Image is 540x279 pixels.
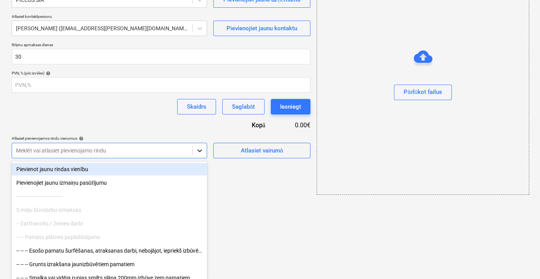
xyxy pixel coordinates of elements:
span: help [77,136,84,141]
span: help [44,71,51,76]
div: Skaidrs [187,102,206,112]
div: Saglabāt [232,102,255,112]
div: -- Earthworks / Zemes darbi [12,217,207,230]
div: 0.00€ [278,121,310,130]
div: Atlasiet vairumā [240,146,283,156]
div: Atlasiet pievienojamos rindu vienumus [12,136,207,141]
div: -- -- -- Esošo pamatu šurfēšanas, atraksanas darbi, nebojājot, iepriekš izbūvēto siltumizolacijas... [12,244,207,257]
div: S māju būvdarbu izmaksas [12,204,207,216]
button: Atlasiet vairumā [213,143,310,158]
div: -- -- Pamatu plātnes paplašinājums [12,231,207,243]
button: Pārlūkot failus [394,85,452,100]
button: Iesniegt [271,99,310,114]
p: Rēķinu apmaksas dienas [12,42,310,49]
button: Saglabāt [222,99,265,114]
input: PVN,% [12,77,310,93]
button: Pievienojiet jaunu kontaktu [213,21,310,36]
div: PVN, % (pēc izvēles) [12,71,310,76]
button: Skaidrs [177,99,216,114]
div: ------------------------------ [12,190,207,203]
input: Rēķinu apmaksas dienas [12,49,310,64]
div: Pievienojiet jaunu izmaiņu pasūtījumu [12,177,207,189]
div: Pārlūkot failus [404,87,442,97]
div: Kopā [209,121,278,130]
div: -- -- -- Grunts izrakšana jaunizbūvētiem pamatiem [12,258,207,270]
div: Pievienot jaunu rindas vienību [12,163,207,175]
div: Pievienojiet jaunu kontaktu [226,23,297,33]
div: Iesniegt [280,102,301,112]
p: Atlasiet kontaktpersonu [12,14,207,21]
